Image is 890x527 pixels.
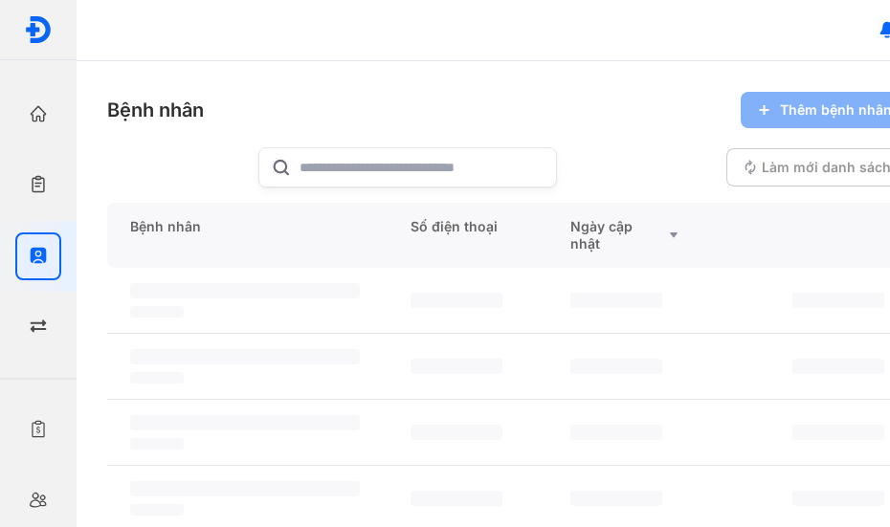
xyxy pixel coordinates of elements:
div: Bệnh nhân [107,203,388,268]
span: ‌ [411,359,502,374]
span: ‌ [411,293,502,308]
span: ‌ [570,359,662,374]
img: logo [24,15,53,44]
span: ‌ [792,425,884,440]
span: ‌ [570,491,662,506]
span: ‌ [411,425,502,440]
span: ‌ [792,293,884,308]
span: ‌ [130,283,360,298]
span: ‌ [130,438,184,450]
span: ‌ [570,425,662,440]
span: ‌ [130,415,360,430]
span: ‌ [130,481,360,496]
span: ‌ [130,504,184,516]
span: ‌ [792,359,884,374]
span: ‌ [130,349,360,364]
div: Ngày cập nhật [570,218,684,253]
div: Số điện thoại [388,203,547,268]
div: Bệnh nhân [107,97,204,123]
span: ‌ [130,372,184,384]
span: ‌ [792,491,884,506]
span: ‌ [570,293,662,308]
span: ‌ [130,306,184,318]
span: ‌ [411,491,502,506]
